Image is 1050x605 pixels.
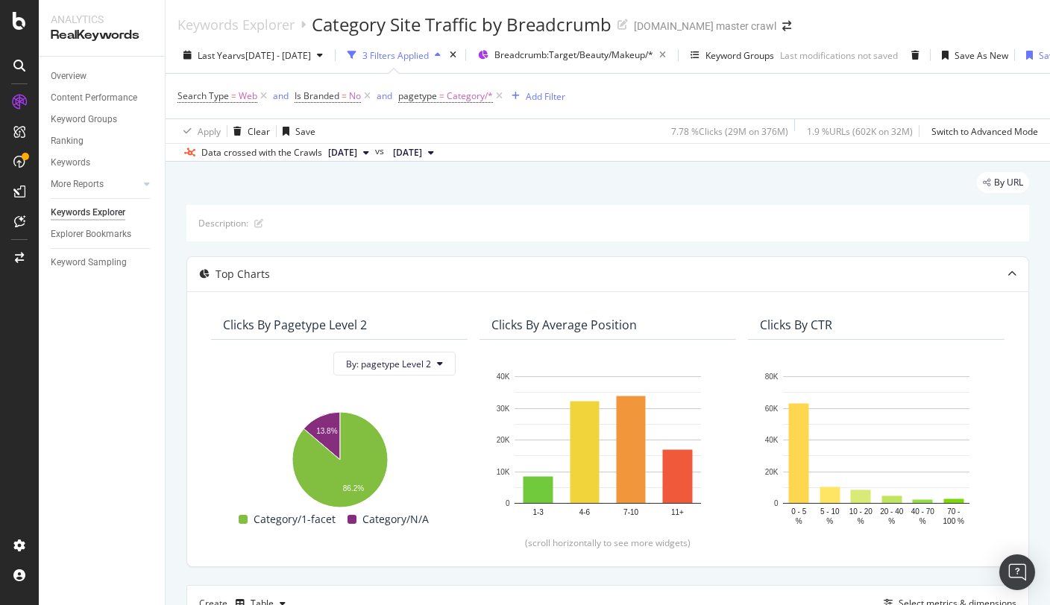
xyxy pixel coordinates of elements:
div: Data crossed with the Crawls [201,146,322,159]
button: Last Yearvs[DATE] - [DATE] [177,43,329,67]
button: and [273,89,289,103]
span: 2025 Oct. 6th [328,146,357,159]
span: 2024 Sep. 1st [393,146,422,159]
div: Top Charts [216,267,270,282]
span: = [342,89,347,102]
div: Keyword Groups [705,49,774,62]
button: and [377,89,392,103]
span: = [231,89,236,102]
div: Clear [248,125,270,138]
div: Last modifications not saved [780,49,898,62]
div: Overview [51,69,87,84]
button: [DATE] [322,144,375,162]
div: 7.78 % Clicks ( 29M on 376M ) [671,125,788,138]
div: RealKeywords [51,27,153,44]
text: 0 [774,499,779,507]
div: Analytics [51,12,153,27]
a: Content Performance [51,90,154,106]
text: % [919,516,926,525]
text: 1-3 [532,507,544,516]
span: Breadcrumb: Target/Beauty/Makeup/* [494,48,653,61]
text: 7-10 [623,507,638,516]
span: Web [239,86,257,107]
text: 10K [497,467,510,475]
svg: A chart. [760,369,993,528]
span: Category/N/A [362,510,429,528]
text: 70 - [947,507,960,515]
text: 11+ [671,507,684,516]
div: Clicks By pagetype Level 2 [223,317,367,332]
div: Category Site Traffic by Breadcrumb [312,12,612,37]
span: No [349,86,361,107]
div: Apply [198,125,221,138]
button: Clear [227,119,270,143]
text: 0 - 5 [791,507,806,515]
text: 40K [765,436,779,444]
button: Save [277,119,315,143]
div: Keyword Sampling [51,255,127,270]
div: Switch to Advanced Mode [931,125,1038,138]
button: Breadcrumb:Target/Beauty/Makeup/* [472,43,672,67]
text: 30K [497,404,510,412]
div: Keywords [51,155,90,171]
text: 40 - 70 [911,507,935,515]
button: 3 Filters Applied [342,43,447,67]
div: Save As New [955,49,1008,62]
button: Keyword Groups [685,43,780,67]
text: 0 [506,499,510,507]
text: 4-6 [579,507,591,516]
svg: A chart. [491,369,724,528]
a: Keyword Groups [51,112,154,127]
div: 3 Filters Applied [362,49,429,62]
button: Switch to Advanced Mode [925,119,1038,143]
div: arrow-right-arrow-left [782,21,791,31]
span: By: pagetype Level 2 [346,358,431,370]
button: By: pagetype Level 2 [333,352,456,376]
text: 20K [765,467,779,475]
a: More Reports [51,177,139,192]
a: Overview [51,69,154,84]
span: Last Year [198,49,236,62]
text: 10 - 20 [849,507,873,515]
span: By URL [994,178,1023,187]
text: 5 - 10 [820,507,840,515]
a: Keywords Explorer [177,16,295,33]
text: 40K [497,373,510,381]
span: Search Type [177,89,229,102]
div: More Reports [51,177,104,192]
div: legacy label [977,172,1029,193]
text: 100 % [943,516,964,525]
a: Keyword Sampling [51,255,154,270]
div: Keywords Explorer [51,205,125,221]
button: [DATE] [387,144,440,162]
div: Ranking [51,133,84,149]
div: Save [295,125,315,138]
a: Keywords [51,155,154,171]
text: 80K [765,373,779,381]
text: 86.2% [343,484,364,492]
text: 20K [497,436,510,444]
text: 13.8% [316,426,337,434]
span: pagetype [398,89,437,102]
span: = [439,89,444,102]
span: Category/* [447,86,493,107]
div: 1.9 % URLs ( 602K on 32M ) [807,125,913,138]
text: % [888,516,895,525]
button: Add Filter [506,87,565,105]
a: Ranking [51,133,154,149]
div: Add Filter [526,90,565,103]
div: Clicks By Average Position [491,317,637,332]
div: [DOMAIN_NAME] master crawl [634,19,776,34]
svg: A chart. [223,405,456,510]
div: and [273,89,289,102]
text: 60K [765,404,779,412]
text: % [796,516,802,525]
span: vs [DATE] - [DATE] [236,49,311,62]
div: Clicks By CTR [760,317,832,332]
button: Save As New [936,43,1008,67]
div: Open Intercom Messenger [999,554,1035,590]
a: Explorer Bookmarks [51,227,154,242]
